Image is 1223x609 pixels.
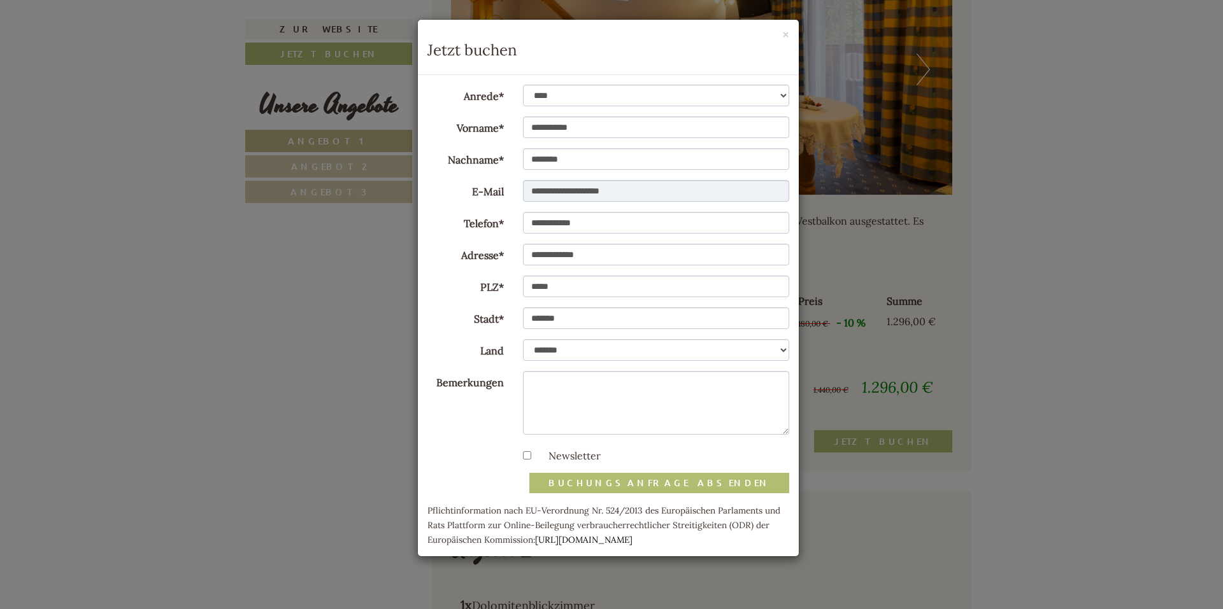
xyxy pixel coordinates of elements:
button: × [782,28,789,41]
label: E-Mail [418,180,513,199]
label: Vorname* [418,116,513,136]
label: Anrede* [418,85,513,104]
label: Nachname* [418,148,513,167]
label: Land [418,339,513,358]
button: Buchungsanfrage absenden [529,473,789,493]
label: Newsletter [536,449,601,463]
label: Stadt* [418,307,513,326]
label: Adresse* [418,244,513,263]
small: Pflichtinformation nach EU-Verordnung Nr. 524/2013 des Europäischen Parlaments und Rats Plattform... [427,505,780,545]
label: Bemerkungen [418,371,513,390]
a: [URL][DOMAIN_NAME] [535,534,633,545]
label: Telefon* [418,212,513,231]
h3: Jetzt buchen [427,42,789,59]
